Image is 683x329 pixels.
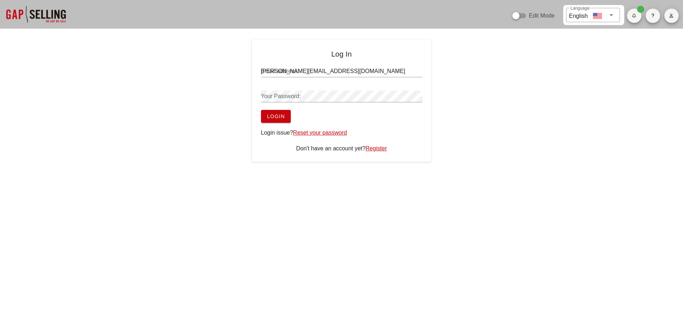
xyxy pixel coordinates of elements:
[261,129,422,137] div: Login issue?
[27,46,64,50] div: Domain Overview
[261,144,422,153] div: Don't have an account yet?
[261,110,291,123] button: Login
[569,10,588,20] div: English
[637,6,644,13] span: Badge
[19,45,25,51] img: tab_domain_overview_orange.svg
[11,11,17,17] img: logo_orange.svg
[11,19,17,24] img: website_grey.svg
[566,8,620,22] div: LanguageEnglish
[570,6,589,11] label: Language
[365,145,387,151] a: Register
[79,46,121,50] div: Keywords by Traffic
[20,11,35,17] div: v 4.0.25
[71,45,77,51] img: tab_keywords_by_traffic_grey.svg
[293,130,347,136] a: Reset your password
[19,19,79,24] div: Domain: [DOMAIN_NAME]
[267,113,285,119] span: Login
[261,48,422,60] h4: Log In
[529,12,555,19] label: Edit Mode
